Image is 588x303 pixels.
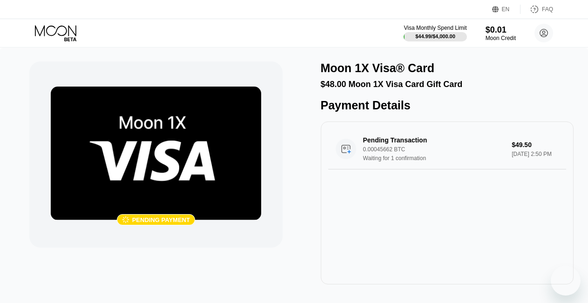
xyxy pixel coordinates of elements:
[486,25,516,41] div: $0.01Moon Credit
[542,6,553,13] div: FAQ
[404,25,466,41] div: Visa Monthly Spend Limit$44.99/$4,000.00
[486,35,516,41] div: Moon Credit
[492,5,520,14] div: EN
[512,151,559,157] div: [DATE] 2:50 PM
[122,216,129,224] div: 
[328,129,566,169] div: Pending Transaction0.00045662 BTCWaiting for 1 confirmation$49.50[DATE] 2:50 PM
[415,34,455,39] div: $44.99 / $4,000.00
[551,266,581,296] iframe: Button to launch messaging window
[486,25,516,35] div: $0.01
[363,146,515,153] div: 0.00045662 BTC
[404,25,466,31] div: Visa Monthly Spend Limit
[502,6,510,13] div: EN
[520,5,553,14] div: FAQ
[132,216,190,223] div: Pending payment
[363,155,515,162] div: Waiting for 1 confirmation
[321,61,434,75] div: Moon 1X Visa® Card
[363,136,505,144] div: Pending Transaction
[321,99,574,112] div: Payment Details
[512,141,559,148] div: $49.50
[321,80,574,89] div: $48.00 Moon 1X Visa Card Gift Card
